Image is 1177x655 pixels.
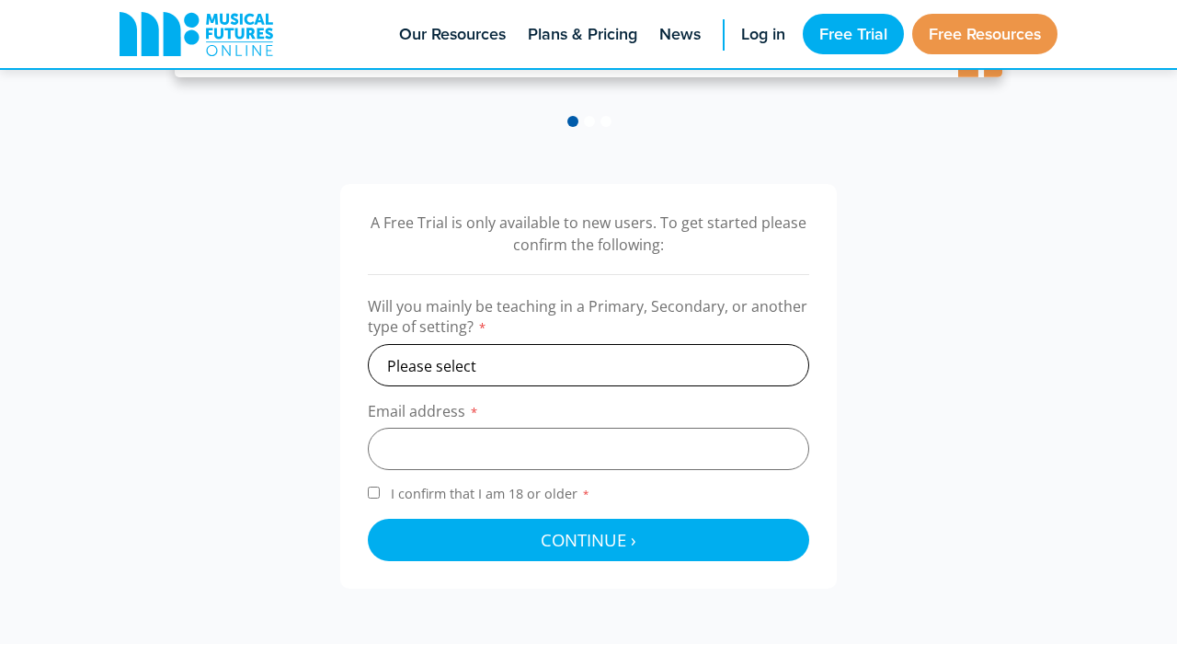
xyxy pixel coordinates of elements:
a: Free Trial [803,14,904,54]
label: Will you mainly be teaching in a Primary, Secondary, or another type of setting? [368,296,809,344]
span: I confirm that I am 18 or older [387,485,594,502]
input: I confirm that I am 18 or older* [368,487,380,499]
a: Free Resources [912,14,1057,54]
label: Email address [368,401,809,428]
button: Continue › [368,519,809,561]
span: Log in [741,22,785,47]
span: Our Resources [399,22,506,47]
span: Continue › [541,528,636,551]
span: Plans & Pricing [528,22,637,47]
p: A Free Trial is only available to new users. To get started please confirm the following: [368,212,809,256]
span: News [659,22,701,47]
